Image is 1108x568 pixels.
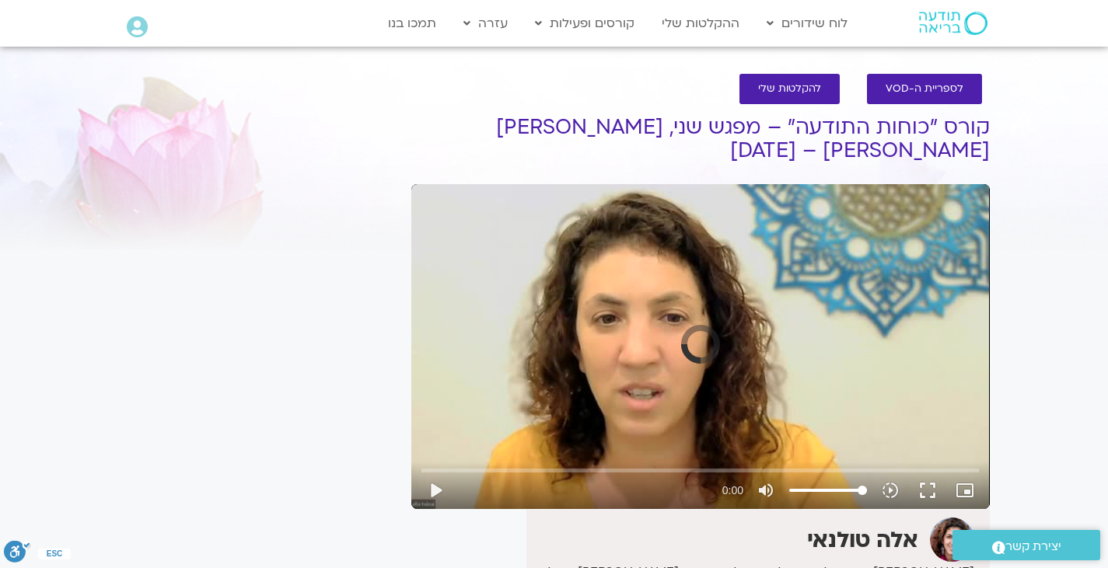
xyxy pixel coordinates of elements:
[919,12,987,35] img: תודעה בריאה
[739,74,840,104] a: להקלטות שלי
[758,83,821,95] span: להקלטות שלי
[456,9,516,38] a: עזרה
[759,9,855,38] a: לוח שידורים
[380,9,444,38] a: תמכו בנו
[867,74,982,104] a: לספריית ה-VOD
[952,530,1100,560] a: יצירת קשר
[1005,536,1061,557] span: יצירת קשר
[411,116,990,162] h1: קורס "כוחות התודעה" – מפגש שני, [PERSON_NAME] [PERSON_NAME] – [DATE]
[527,9,642,38] a: קורסים ופעילות
[930,517,974,562] img: אלה טולנאי
[886,83,963,95] span: לספריית ה-VOD
[654,9,747,38] a: ההקלטות שלי
[807,525,918,555] strong: אלה טולנאי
